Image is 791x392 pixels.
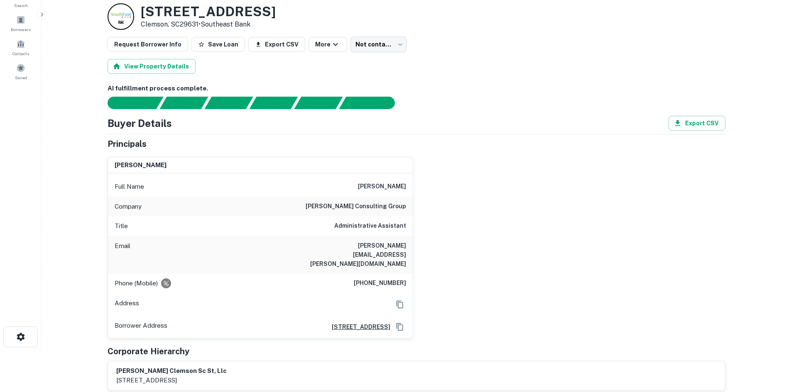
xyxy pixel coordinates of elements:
[339,97,405,109] div: AI fulfillment process complete.
[161,278,171,288] div: Requests to not be contacted at this number
[115,278,158,288] p: Phone (Mobile)
[350,37,407,52] div: Not contacted
[248,37,305,52] button: Export CSV
[115,182,144,192] p: Full Name
[204,97,253,109] div: Documents found, AI parsing details...
[201,20,250,28] a: Southeast Bank
[116,366,227,376] h6: [PERSON_NAME] clemson sc st, llc
[108,59,196,74] button: View Property Details
[12,50,29,57] span: Contacts
[306,241,406,268] h6: [PERSON_NAME][EMAIL_ADDRESS][PERSON_NAME][DOMAIN_NAME]
[354,278,406,288] h6: [PHONE_NUMBER]
[2,36,39,58] a: Contacts
[2,60,39,83] a: Saved
[108,37,188,52] button: Request Borrower Info
[115,161,167,170] h6: [PERSON_NAME]
[115,241,130,268] p: Email
[11,26,31,33] span: Borrowers
[15,74,27,81] span: Saved
[115,298,139,311] p: Address
[669,116,725,131] button: Export CSV
[141,4,276,19] h3: [STREET_ADDRESS]
[749,326,791,365] iframe: Chat Widget
[394,298,406,311] button: Copy Address
[98,97,160,109] div: Sending borrower request to AI...
[306,202,406,212] h6: [PERSON_NAME] consulting group
[115,321,167,333] p: Borrower Address
[108,84,725,93] h6: AI fulfillment process complete.
[334,221,406,231] h6: Administrative Assistant
[191,37,245,52] button: Save Loan
[325,322,390,331] a: [STREET_ADDRESS]
[108,116,172,131] h4: Buyer Details
[2,12,39,34] a: Borrowers
[159,97,208,109] div: Your request is received and processing...
[14,2,28,9] span: Search
[108,345,189,358] h5: Corporate Hierarchy
[115,221,128,231] p: Title
[294,97,343,109] div: Principals found, still searching for contact information. This may take time...
[309,37,347,52] button: More
[115,202,142,212] p: Company
[249,97,298,109] div: Principals found, AI now looking for contact information...
[108,138,147,150] h5: Principals
[358,182,406,192] h6: [PERSON_NAME]
[116,375,227,385] p: [STREET_ADDRESS]
[141,19,276,29] p: Clemson, SC29631 •
[394,321,406,333] button: Copy Address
